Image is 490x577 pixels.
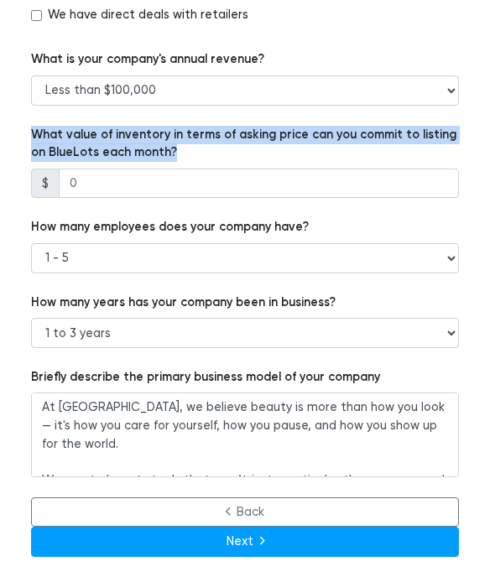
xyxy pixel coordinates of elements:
[31,368,380,387] label: Briefly describe the primary business model of your company
[31,169,60,199] span: $
[59,169,459,199] input: 0
[31,126,459,162] label: What value of inventory in terms of asking price can you commit to listing on BlueLots each month?
[31,294,336,312] label: How many years has your company been in business?
[31,527,459,557] button: Next
[31,10,42,21] input: We have direct deals with retailers
[31,50,264,69] label: What is your company's annual revenue?
[31,218,309,237] label: How many employees does your company have?
[31,497,459,528] a: Back
[48,6,248,24] label: We have direct deals with retailers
